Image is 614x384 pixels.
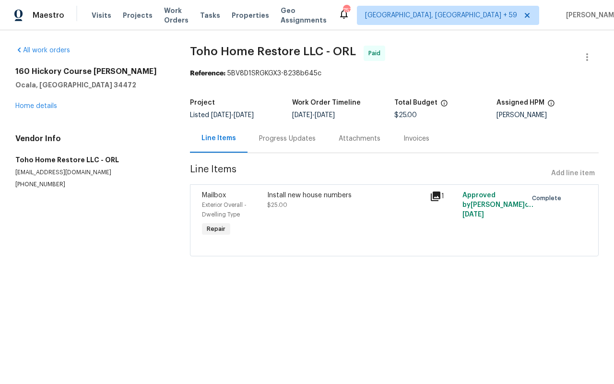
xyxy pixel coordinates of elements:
span: Complete [532,193,565,203]
span: Listed [190,112,254,119]
div: 1 [430,191,457,202]
span: Toho Home Restore LLC - ORL [190,46,356,57]
span: Line Items [190,165,547,182]
span: $25.00 [267,202,287,208]
h5: Ocala, [GEOGRAPHIC_DATA] 34472 [15,80,167,90]
div: Line Items [201,133,236,143]
span: Projects [123,11,153,20]
h4: Vendor Info [15,134,167,144]
span: [DATE] [315,112,335,119]
span: Approved by [PERSON_NAME] on [462,192,533,218]
span: Geo Assignments [281,6,327,25]
span: [DATE] [234,112,254,119]
div: Progress Updates [259,134,316,144]
div: Install new house numbers [267,191,424,200]
span: Repair [203,224,229,234]
span: Work Orders [164,6,189,25]
h2: 160 Hickory Course [PERSON_NAME] [15,67,167,76]
p: [EMAIL_ADDRESS][DOMAIN_NAME] [15,168,167,177]
h5: Total Budget [394,99,437,106]
div: Attachments [339,134,380,144]
span: $25.00 [394,112,417,119]
span: [DATE] [462,211,484,218]
span: The hpm assigned to this work order. [547,99,555,112]
span: Properties [232,11,269,20]
span: [GEOGRAPHIC_DATA], [GEOGRAPHIC_DATA] + 59 [365,11,517,20]
div: [PERSON_NAME] [496,112,599,119]
h5: Project [190,99,215,106]
div: 5BV8D1SRGKGX3-8238b645c [190,69,599,78]
h5: Assigned HPM [496,99,544,106]
a: All work orders [15,47,70,54]
div: Invoices [403,134,429,144]
span: - [292,112,335,119]
b: Reference: [190,70,225,77]
p: [PHONE_NUMBER] [15,180,167,189]
span: Paid [368,48,384,58]
span: Visits [92,11,111,20]
span: [DATE] [292,112,312,119]
span: Tasks [200,12,220,19]
span: The total cost of line items that have been proposed by Opendoor. This sum includes line items th... [440,99,448,112]
div: 757 [343,6,350,15]
span: Exterior Overall - Dwelling Type [202,202,247,217]
h5: Toho Home Restore LLC - ORL [15,155,167,165]
span: Maestro [33,11,64,20]
span: - [211,112,254,119]
span: Mailbox [202,192,226,199]
a: Home details [15,103,57,109]
h5: Work Order Timeline [292,99,361,106]
span: [DATE] [211,112,231,119]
